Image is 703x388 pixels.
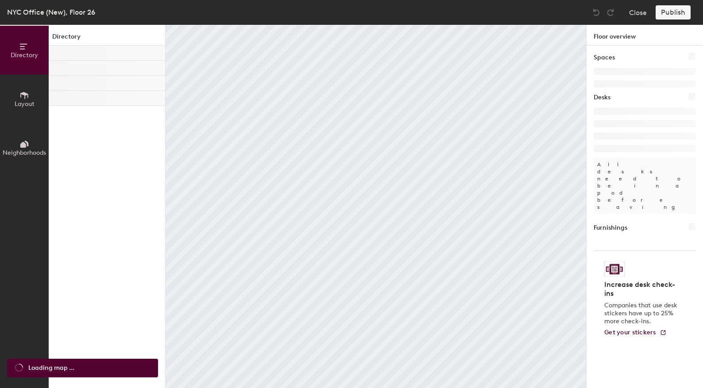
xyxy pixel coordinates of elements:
[629,5,647,20] button: Close
[7,7,95,18] div: NYC Office (New), Floor 26
[594,157,696,214] p: All desks need to be in a pod before saving
[594,223,627,233] h1: Furnishings
[28,363,74,373] span: Loading map ...
[604,329,667,337] a: Get your stickers
[166,25,586,388] canvas: Map
[604,329,656,336] span: Get your stickers
[15,100,35,108] span: Layout
[606,8,615,17] img: Redo
[11,51,38,59] span: Directory
[594,53,615,63] h1: Spaces
[594,93,610,102] h1: Desks
[587,25,703,46] h1: Floor overview
[3,149,46,157] span: Neighborhoods
[592,8,601,17] img: Undo
[604,280,680,298] h4: Increase desk check-ins
[604,262,625,277] img: Sticker logo
[604,302,680,325] p: Companies that use desk stickers have up to 25% more check-ins.
[49,32,165,46] h1: Directory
